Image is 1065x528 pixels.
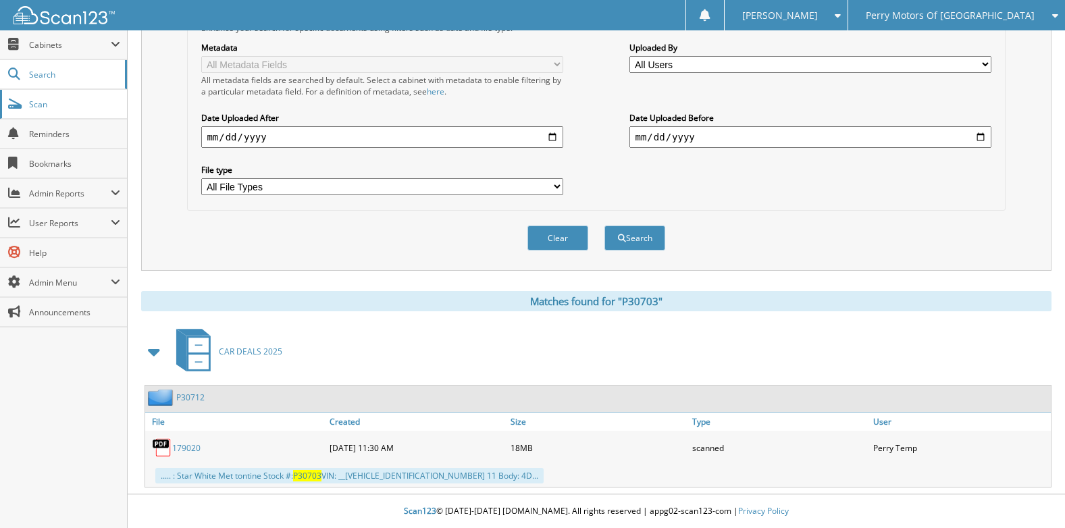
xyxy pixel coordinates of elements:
input: end [629,126,991,148]
div: scanned [689,434,870,461]
span: CAR DEALS 2025 [219,346,282,357]
span: Search [29,69,118,80]
div: [DATE] 11:30 AM [326,434,507,461]
span: Help [29,247,120,259]
a: File [145,413,326,431]
label: File type [201,164,563,176]
a: 179020 [172,442,201,454]
a: Privacy Policy [738,505,789,517]
span: Perry Motors Of [GEOGRAPHIC_DATA] [866,11,1035,20]
img: scan123-logo-white.svg [14,6,115,24]
div: ..... : Star White Met tontine Stock #: VIN: __[VEHICLE_IDENTIFICATION_NUMBER] 11 Body: 4D... [155,468,544,483]
span: Admin Menu [29,277,111,288]
a: Type [689,413,870,431]
div: All metadata fields are searched by default. Select a cabinet with metadata to enable filtering b... [201,74,563,97]
span: [PERSON_NAME] [742,11,818,20]
label: Uploaded By [629,42,991,53]
span: P30703 [293,470,321,481]
div: Perry Temp [870,434,1051,461]
input: start [201,126,563,148]
label: Date Uploaded Before [629,112,991,124]
a: Size [507,413,688,431]
a: Created [326,413,507,431]
span: Reminders [29,128,120,140]
div: © [DATE]-[DATE] [DOMAIN_NAME]. All rights reserved | appg02-scan123-com | [128,495,1065,528]
a: User [870,413,1051,431]
img: folder2.png [148,389,176,406]
span: Scan [29,99,120,110]
a: here [427,86,444,97]
a: CAR DEALS 2025 [168,325,282,378]
div: 18MB [507,434,688,461]
button: Clear [527,226,588,250]
span: User Reports [29,217,111,229]
span: Scan123 [404,505,436,517]
iframe: Chat Widget [997,463,1065,528]
span: Admin Reports [29,188,111,199]
img: PDF.png [152,438,172,458]
label: Date Uploaded After [201,112,563,124]
span: Bookmarks [29,158,120,169]
a: P30712 [176,392,205,403]
div: Matches found for "P30703" [141,291,1051,311]
span: Announcements [29,307,120,318]
label: Metadata [201,42,563,53]
span: Cabinets [29,39,111,51]
button: Search [604,226,665,250]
